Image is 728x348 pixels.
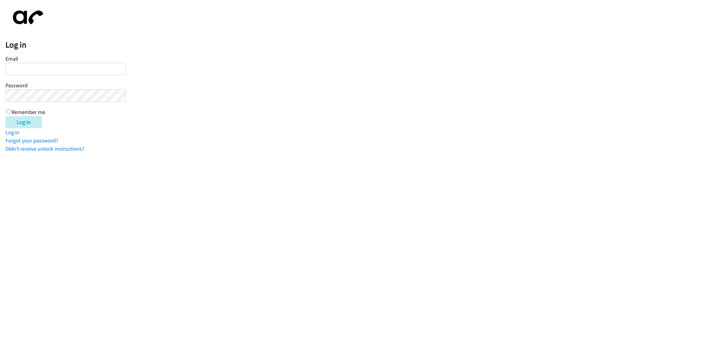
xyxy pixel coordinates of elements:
input: Log in [5,116,42,128]
a: Forgot your password? [5,137,58,144]
a: Didn't receive unlock instructions? [5,145,84,152]
label: Email [5,55,18,62]
label: Password [5,82,28,89]
a: Log in [5,129,19,136]
h2: Log in [5,40,728,50]
label: Remember me [12,109,45,115]
img: aphone-8a226864a2ddd6a5e75d1ebefc011f4aa8f32683c2d82f3fb0802fe031f96514.svg [5,5,48,29]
